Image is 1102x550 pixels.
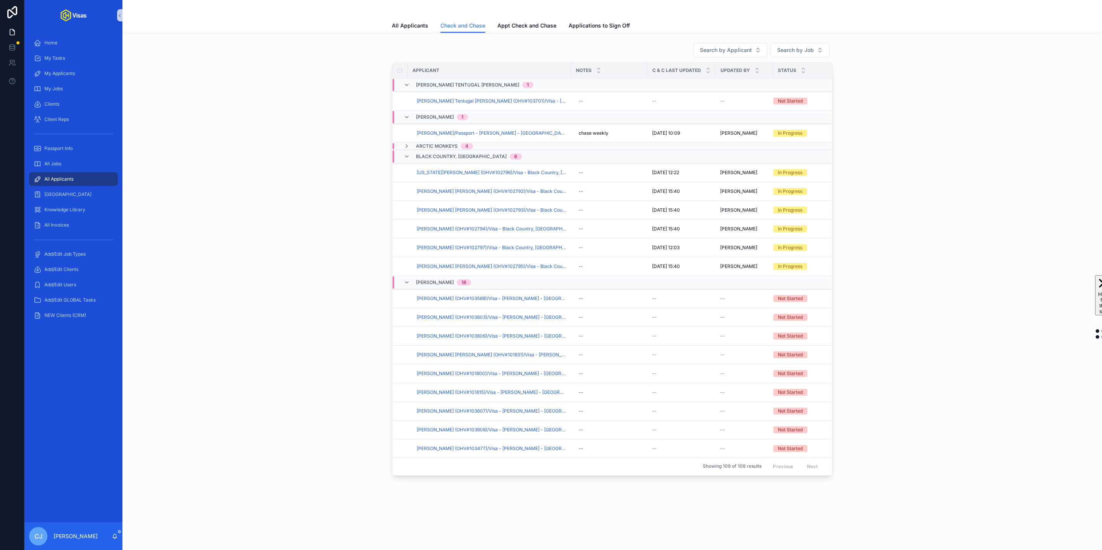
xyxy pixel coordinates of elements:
[720,352,725,358] span: --
[412,67,439,73] span: Applicant
[579,333,583,339] div: --
[720,245,757,251] span: [PERSON_NAME]
[579,408,583,414] div: --
[417,408,566,414] a: [PERSON_NAME] (OHV#103607)/Visa - [PERSON_NAME] - [GEOGRAPHIC_DATA] DS160 - [DATE] (#1291)
[417,188,566,194] a: [PERSON_NAME] [PERSON_NAME] (OHV#102792)/Visa - Black Country, [GEOGRAPHIC_DATA] - [GEOGRAPHIC_DA...
[416,279,454,286] span: [PERSON_NAME]
[579,188,583,194] div: --
[652,245,680,251] span: [DATE] 12:03
[44,191,91,197] span: [GEOGRAPHIC_DATA]
[29,308,118,322] a: NEW Clients (CRM)
[652,314,657,320] span: --
[576,67,592,73] span: Notes
[465,143,468,149] div: 4
[652,188,680,194] span: [DATE] 15:40
[579,352,583,358] div: --
[417,446,566,452] a: [PERSON_NAME] (OHV#103477)/Visa - [PERSON_NAME] - [GEOGRAPHIC_DATA] DS160 - [DATE] (#1291)
[44,251,86,257] span: Add/Edit Job Types
[778,408,803,415] div: Not Started
[29,157,118,171] a: All Jobs
[29,97,118,111] a: Clients
[720,263,757,269] span: [PERSON_NAME]
[569,22,630,29] span: Applications to Sign Off
[514,153,517,160] div: 6
[778,169,802,176] div: In Progress
[720,446,725,452] span: --
[417,170,566,176] a: [US_STATE][PERSON_NAME] (OHV#102796)/Visa - Black Country, [GEOGRAPHIC_DATA] - [GEOGRAPHIC_DATA] ...
[417,98,566,104] a: [PERSON_NAME] Tentugal [PERSON_NAME] (OHV#103701)/Visa - [PERSON_NAME] Tentugal [PERSON_NAME] - [...
[652,333,657,339] span: --
[720,389,725,395] span: --
[720,427,725,433] span: --
[778,370,803,377] div: Not Started
[720,170,757,176] span: [PERSON_NAME]
[652,295,657,302] span: --
[778,333,803,339] div: Not Started
[44,161,61,167] span: All Jobs
[417,245,566,251] a: [PERSON_NAME] (OHV#102797)/Visa - Black Country, [GEOGRAPHIC_DATA] - [GEOGRAPHIC_DATA] P1S - [DAT...
[778,67,796,73] span: Status
[44,176,73,182] span: All Applicants
[416,82,519,88] span: [PERSON_NAME] Tentugal [PERSON_NAME]
[44,207,85,213] span: Knowledge Library
[720,207,757,213] span: [PERSON_NAME]
[29,142,118,155] a: Passport Info
[392,19,428,34] a: All Applicants
[29,278,118,292] a: Add/Edit Users
[652,98,657,104] span: --
[417,295,566,302] span: [PERSON_NAME] (OHV#103589)/Visa - [PERSON_NAME] - [GEOGRAPHIC_DATA] DS160 - [DATE] (#1291)
[652,130,680,136] span: [DATE] 10:09
[720,98,725,104] span: --
[29,67,118,80] a: My Applicants
[60,9,86,21] img: App logo
[417,333,566,339] span: [PERSON_NAME] (OHV#103606)/Visa - [PERSON_NAME] - [GEOGRAPHIC_DATA] DS160 - [DATE] (#1291)
[579,295,583,302] div: --
[579,130,608,136] span: chase weekly
[778,188,802,195] div: In Progress
[44,40,57,46] span: Home
[778,98,803,104] div: Not Started
[579,226,583,232] div: --
[417,207,566,213] a: [PERSON_NAME] [PERSON_NAME] (OHV#102793)/Visa - Black Country, [GEOGRAPHIC_DATA] - [GEOGRAPHIC_DA...
[29,51,118,65] a: My Tasks
[461,279,466,286] div: 18
[778,445,803,452] div: Not Started
[29,218,118,232] a: All Invoices
[652,408,657,414] span: --
[24,31,122,332] div: scrollable content
[44,70,75,77] span: My Applicants
[44,101,59,107] span: Clients
[579,98,583,104] div: --
[652,170,679,176] span: [DATE] 12:22
[417,370,566,377] a: [PERSON_NAME] (OHV#101800)/Visa - [PERSON_NAME] - [GEOGRAPHIC_DATA] DS160 - [DATE] (#1291)
[44,282,76,288] span: Add/Edit Users
[652,446,657,452] span: --
[44,55,65,61] span: My Tasks
[417,226,566,232] span: [PERSON_NAME] (OHV#102794)/Visa - Black Country, [GEOGRAPHIC_DATA] - [GEOGRAPHIC_DATA] P1 - [DATE...
[778,389,803,396] div: Not Started
[417,263,566,269] span: [PERSON_NAME] [PERSON_NAME] (OHV#102795)/Visa - Black Country, [GEOGRAPHIC_DATA] - [GEOGRAPHIC_DA...
[778,207,802,214] div: In Progress
[778,130,802,137] div: In Progress
[29,203,118,217] a: Knowledge Library
[29,188,118,201] a: [GEOGRAPHIC_DATA]
[652,207,680,213] span: [DATE] 15:40
[703,463,761,469] span: Showing 109 of 109 results
[497,22,556,29] span: Appt Check and Chase
[44,116,69,122] span: Client Reps
[44,222,69,228] span: All Invoices
[417,130,566,136] a: [PERSON_NAME]/Passport - [PERSON_NAME] - [GEOGRAPHIC_DATA] Passport Renewal - [DATE] (#1323)
[579,370,583,377] div: --
[579,170,583,176] div: --
[700,46,752,54] span: Search by Applicant
[720,314,725,320] span: --
[778,244,802,251] div: In Progress
[652,427,657,433] span: --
